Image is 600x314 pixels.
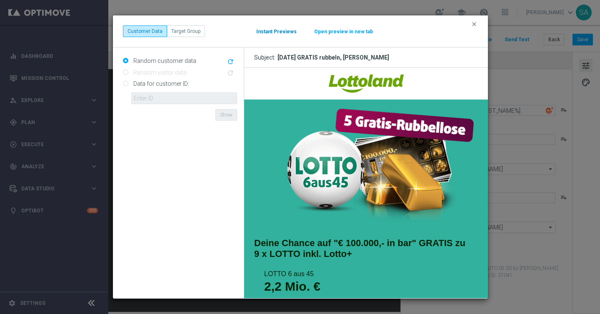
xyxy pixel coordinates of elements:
[277,54,389,61] div: [DATE] GRATIS rubbeln, [PERSON_NAME]
[131,92,237,104] input: Enter ID
[167,25,205,37] button: Target Group
[314,28,373,35] button: Open preview in new tab
[256,28,297,35] button: Instant Previews
[123,25,167,37] button: Customer Data
[10,170,234,192] p: Deine Chance auf "€ 100.000,- in bar" GRATIS zu 9 x LOTTO inkl. Lotto+
[131,57,196,65] label: Random customer data
[85,7,160,25] img: Lottoland
[227,58,234,65] i: refresh
[20,202,70,209] span: LOTTO 6 aus 45
[131,80,189,87] label: Data for customer ID:
[20,211,230,226] p: 2,2 Mio. €
[226,57,237,67] button: refresh
[131,69,187,76] label: Random visitor data
[471,21,477,27] i: clear
[254,54,277,61] span: Subject:
[123,25,205,37] div: ...
[470,20,480,28] button: clear
[215,109,237,121] button: Show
